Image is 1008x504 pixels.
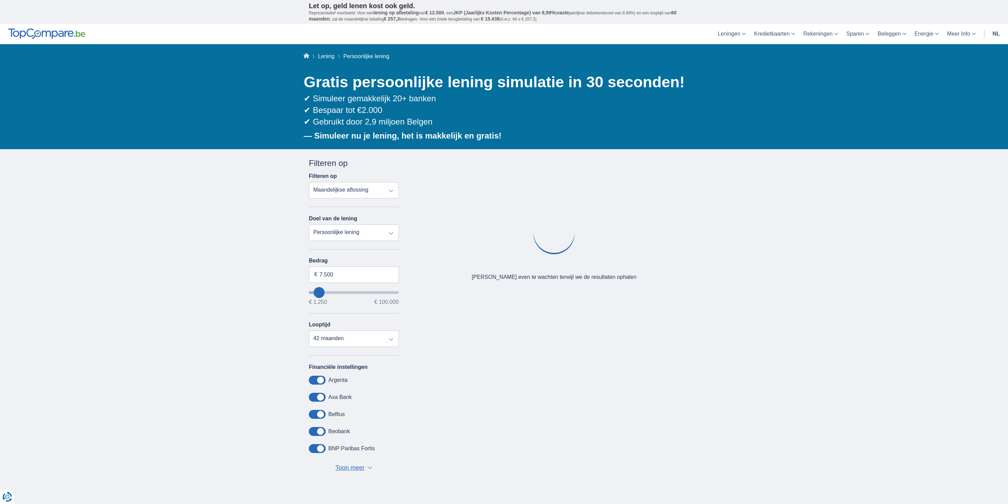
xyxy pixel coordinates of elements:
p: Representatief voorbeeld: Voor een van , een ( jaarlijkse debetrentevoet van 8,99%) en een loopti... [309,10,699,22]
label: Filteren op [309,173,337,179]
span: € 257,3 [384,16,400,22]
label: Argenta [328,377,348,383]
h1: Gratis persoonlijke lening simulatie in 30 seconden! [304,72,699,93]
span: Toon meer [336,464,365,473]
span: € 12.500 [425,10,444,15]
span: 60 maanden [309,10,677,22]
span: ▼ [367,466,372,469]
label: Axa Bank [328,394,352,400]
span: € 100.000 [374,299,399,305]
label: Beobank [328,428,350,435]
div: Filteren op [309,157,399,169]
a: Energie [910,24,943,44]
span: Persoonlijke lening [343,53,389,59]
a: nl [988,24,1004,44]
button: Toon meer ▼ [333,463,374,473]
label: Belfius [328,411,345,417]
label: Doel van de lening [309,216,357,222]
span: vaste [557,10,569,15]
span: lening op afbetaling [374,10,419,15]
a: Rekeningen [799,24,842,44]
span: € 1.250 [309,299,327,305]
div: [PERSON_NAME] even te wachten terwijl we de resultaten ophalen [472,273,637,281]
a: Lening [318,53,335,59]
input: wantToBorrow [309,291,399,294]
a: Home [304,53,309,59]
span: € 15.438 [481,16,500,22]
div: ✔ Simuleer gemakkelijk 20+ banken ✔ Bespaar tot €2.000 ✔ Gebruikt door 2,9 miljoen Belgen [304,93,699,128]
a: Beleggen [873,24,910,44]
label: BNP Paribas Fortis [328,445,375,452]
span: € [314,271,317,279]
p: Let op, geld lenen kost ook geld. [309,2,699,10]
b: — Simuleer nu je lening, het is makkelijk en gratis! [304,131,502,140]
img: TopCompare [8,28,85,39]
a: Leningen [714,24,750,44]
a: Meer Info [943,24,980,44]
label: Looptijd [309,322,330,328]
a: Sparen [842,24,874,44]
span: JKP (Jaarlijks Kosten Percentage) van 8,99% [453,10,556,15]
label: Financiële instellingen [309,364,368,370]
a: Kredietkaarten [750,24,799,44]
label: Bedrag [309,258,399,264]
